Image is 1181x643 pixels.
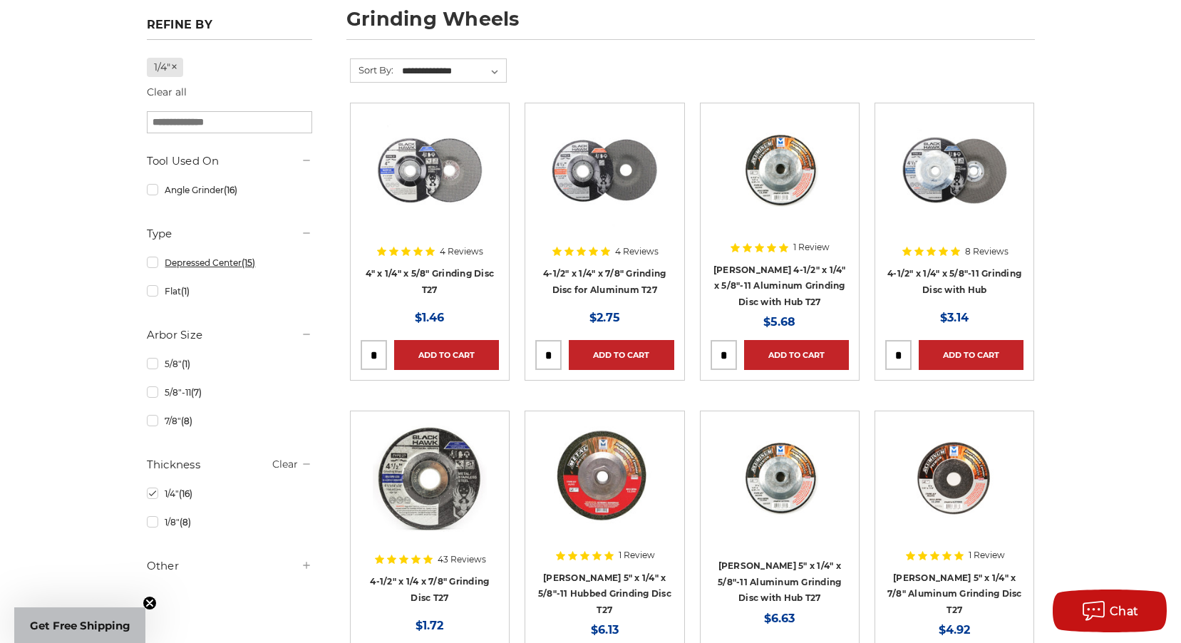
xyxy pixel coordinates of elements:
span: 4 Reviews [440,247,483,256]
a: Add to Cart [744,340,849,370]
span: (1) [181,286,190,297]
a: 4 inch BHA grinding wheels [361,113,499,252]
img: BHA 4.5 inch grinding disc for aluminum [547,113,661,227]
h5: Other [147,557,312,575]
img: 5" Aluminum Grinding Wheel [897,421,1011,535]
img: BHA 4.5 Inch Grinding Wheel with 5/8 inch hub [897,113,1011,227]
a: 1/8" [147,510,312,535]
h5: Tool Used On [147,153,312,170]
a: Add to Cart [919,340,1023,370]
span: (7) [191,387,202,398]
h5: Refine by [147,18,312,40]
span: $5.68 [763,315,795,329]
h5: Thickness [147,456,312,473]
a: Aluminum Grinding Wheel with Hub [711,113,849,252]
button: Close teaser [143,596,157,610]
a: 1/4" [147,481,312,506]
a: 1/4" [147,58,184,77]
span: $4.92 [939,623,970,637]
img: 5" x 1/4" x 5/8"-11 Hubbed Grinding Disc T27 620110 [544,421,666,535]
a: Depressed Center [147,250,312,275]
a: 5" x 1/4" x 5/8"-11 Hubbed Grinding Disc T27 620110 [535,421,674,560]
a: Add to Cart [569,340,674,370]
span: (16) [179,488,192,499]
a: Flat [147,279,312,304]
a: 4" x 1/4" x 5/8" Grinding Disc T27 [366,268,495,295]
h5: Type [147,225,312,242]
span: Get Free Shipping [30,619,130,632]
a: 4-1/2" x 1/4 x 7/8" Grinding Disc T27 [370,576,489,603]
a: BHA 4.5 inch grinding disc for aluminum [535,113,674,252]
span: 43 Reviews [438,555,486,564]
span: (8) [180,517,191,528]
a: BHA grinding wheels for 4.5 inch angle grinder [361,421,499,560]
button: Chat [1053,590,1167,632]
img: BHA grinding wheels for 4.5 inch angle grinder [373,421,487,535]
a: [PERSON_NAME] 5" x 1/4" x 7/8" Aluminum Grinding Disc T27 [887,572,1022,615]
img: 4 inch BHA grinding wheels [373,113,487,227]
span: (15) [242,257,255,268]
label: Sort By: [351,59,393,81]
span: (1) [182,359,190,369]
span: 8 Reviews [965,247,1009,256]
h5: Arbor Size [147,326,312,344]
a: 5" aluminum grinding wheel with hub [711,421,849,560]
a: 7/8" [147,408,312,433]
img: Aluminum Grinding Wheel with Hub [723,113,837,227]
span: $2.75 [589,311,620,324]
a: [PERSON_NAME] 5" x 1/4" x 5/8"-11 Aluminum Grinding Disc with Hub T27 [718,560,841,603]
span: $1.72 [416,619,443,632]
span: $3.14 [940,311,969,324]
a: 4-1/2" x 1/4" x 5/8"-11 Grinding Disc with Hub [887,268,1021,295]
h1: grinding wheels [346,9,1035,40]
span: (8) [181,416,192,426]
a: 5" Aluminum Grinding Wheel [885,421,1023,560]
a: [PERSON_NAME] 4-1/2" x 1/4" x 5/8"-11 Aluminum Grinding Disc with Hub T27 [713,264,846,307]
span: 4 Reviews [615,247,659,256]
span: $6.63 [764,612,795,625]
a: Clear [272,457,298,470]
div: Get Free ShippingClose teaser [14,607,145,643]
span: (16) [224,185,237,195]
span: Chat [1110,605,1139,618]
a: Clear all [147,86,187,98]
a: 5/8" [147,351,312,376]
span: $6.13 [591,623,619,637]
a: BHA 4.5 Inch Grinding Wheel with 5/8 inch hub [885,113,1023,252]
a: 4-1/2" x 1/4" x 7/8" Grinding Disc for Aluminum T27 [543,268,666,295]
a: Add to Cart [394,340,499,370]
a: Angle Grinder [147,178,312,202]
span: $1.46 [415,311,444,324]
a: 5/8"-11 [147,380,312,405]
select: Sort By: [400,61,506,82]
img: 5" aluminum grinding wheel with hub [723,421,837,535]
a: [PERSON_NAME] 5" x 1/4" x 5/8"-11 Hubbed Grinding Disc T27 [538,572,671,615]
